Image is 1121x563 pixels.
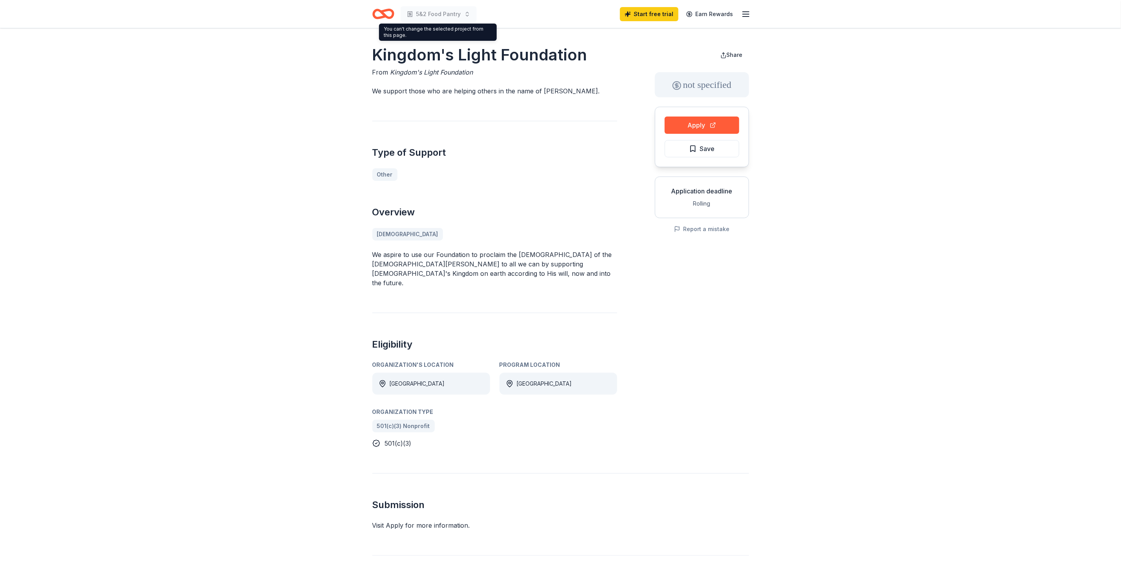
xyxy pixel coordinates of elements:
div: From [372,67,617,77]
span: 5&2 Food Pantry [416,9,461,19]
span: Save [700,144,715,154]
a: Start free trial [620,7,678,21]
div: Rolling [662,199,742,208]
span: 501(c)(3) Nonprofit [377,421,430,431]
h1: Kingdom's Light Foundation [372,44,617,66]
h2: Submission [372,499,749,511]
button: Apply [665,117,739,134]
a: Other [372,168,397,181]
h2: Type of Support [372,146,617,159]
a: Home [372,5,394,23]
div: not specified [655,72,749,97]
h2: Overview [372,206,617,219]
div: You can't change the selected project from this page. [379,24,497,41]
div: Application deadline [662,186,742,196]
button: Report a mistake [674,224,730,234]
button: Share [714,47,749,63]
p: We support those who are helping others in the name of [PERSON_NAME]. [372,86,617,96]
div: Organization Type [372,407,617,417]
div: [GEOGRAPHIC_DATA] [517,379,572,388]
a: 501(c)(3) Nonprofit [372,420,435,432]
button: Save [665,140,739,157]
a: Earn Rewards [682,7,738,21]
p: We aspire to use our Foundation to proclaim the [DEMOGRAPHIC_DATA] of the [DEMOGRAPHIC_DATA][PERS... [372,250,617,288]
div: Visit Apply for more information. [372,521,749,530]
div: Program Location [499,360,617,370]
div: [GEOGRAPHIC_DATA] [390,379,445,388]
span: Share [727,51,743,58]
span: Kingdom's Light Foundation [390,68,473,76]
span: 501(c)(3) [385,439,412,447]
h2: Eligibility [372,338,617,351]
button: 5&2 Food Pantry [401,6,477,22]
div: Organization's Location [372,360,490,370]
